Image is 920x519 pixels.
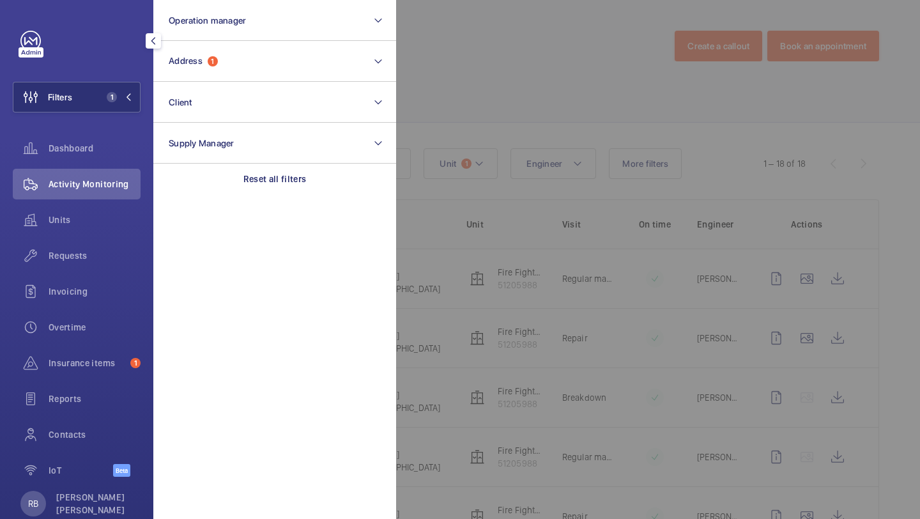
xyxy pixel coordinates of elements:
[49,321,141,334] span: Overtime
[130,358,141,368] span: 1
[49,428,141,441] span: Contacts
[28,497,38,510] p: RB
[49,249,141,262] span: Requests
[49,178,141,190] span: Activity Monitoring
[49,285,141,298] span: Invoicing
[48,91,72,104] span: Filters
[107,92,117,102] span: 1
[49,392,141,405] span: Reports
[49,142,141,155] span: Dashboard
[113,464,130,477] span: Beta
[49,464,113,477] span: IoT
[13,82,141,112] button: Filters1
[56,491,133,516] p: [PERSON_NAME] [PERSON_NAME]
[49,213,141,226] span: Units
[49,357,125,369] span: Insurance items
